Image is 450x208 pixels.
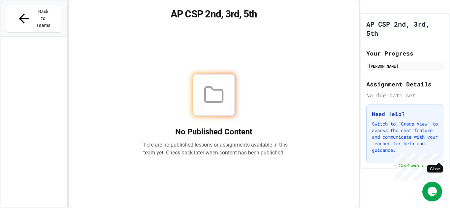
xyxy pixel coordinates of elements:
div: No due date set [366,91,444,99]
span: Back to Teams [36,8,51,29]
iframe: chat widget [422,182,443,201]
h3: Need Help? [372,110,438,118]
h2: Assignment Details [366,80,444,89]
iframe: chat widget [395,153,443,181]
h2: Your Progress [366,49,444,58]
p: There are no published lessons or assignments available in this team yet. Check back later when c... [140,141,288,157]
div: [PERSON_NAME] [368,63,442,69]
p: Switch to "Grade View" to access the chat feature and communicate with your teacher for help and ... [372,121,438,153]
button: Back to Teams [6,5,61,33]
h2: No Published Content [140,127,288,137]
h1: AP CSP 2nd, 3rd, 5th [77,8,351,20]
h1: AP CSP 2nd, 3rd, 5th [366,19,444,38]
